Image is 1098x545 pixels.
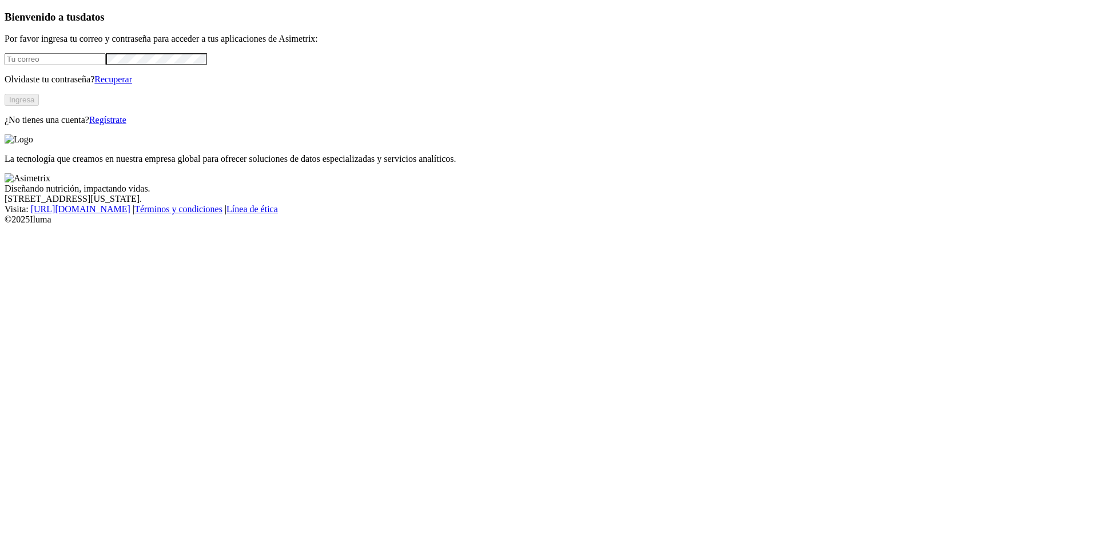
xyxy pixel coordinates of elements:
[89,115,126,125] a: Regístrate
[226,204,278,214] a: Línea de ética
[5,194,1093,204] div: [STREET_ADDRESS][US_STATE].
[94,74,132,84] a: Recuperar
[5,204,1093,214] div: Visita : | |
[80,11,105,23] span: datos
[5,173,50,184] img: Asimetrix
[5,53,106,65] input: Tu correo
[5,154,1093,164] p: La tecnología que creamos en nuestra empresa global para ofrecer soluciones de datos especializad...
[5,184,1093,194] div: Diseñando nutrición, impactando vidas.
[134,204,222,214] a: Términos y condiciones
[31,204,130,214] a: [URL][DOMAIN_NAME]
[5,94,39,106] button: Ingresa
[5,134,33,145] img: Logo
[5,74,1093,85] p: Olvidaste tu contraseña?
[5,11,1093,23] h3: Bienvenido a tus
[5,115,1093,125] p: ¿No tienes una cuenta?
[5,214,1093,225] div: © 2025 Iluma
[5,34,1093,44] p: Por favor ingresa tu correo y contraseña para acceder a tus aplicaciones de Asimetrix:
